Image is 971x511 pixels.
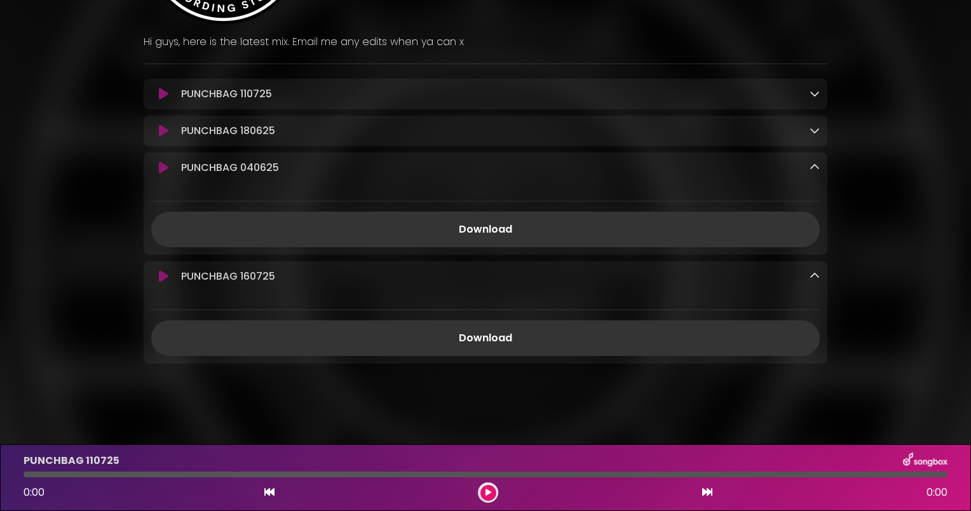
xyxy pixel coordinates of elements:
[144,34,827,50] p: Hi guys, here is the latest mix. Email me any edits when ya can x
[151,212,820,247] a: Download
[151,320,820,356] a: Download
[181,123,275,139] p: PUNCHBAG 180625
[181,160,279,175] p: PUNCHBAG 040625
[181,86,272,102] p: PUNCHBAG 110725
[181,269,275,284] p: PUNCHBAG 160725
